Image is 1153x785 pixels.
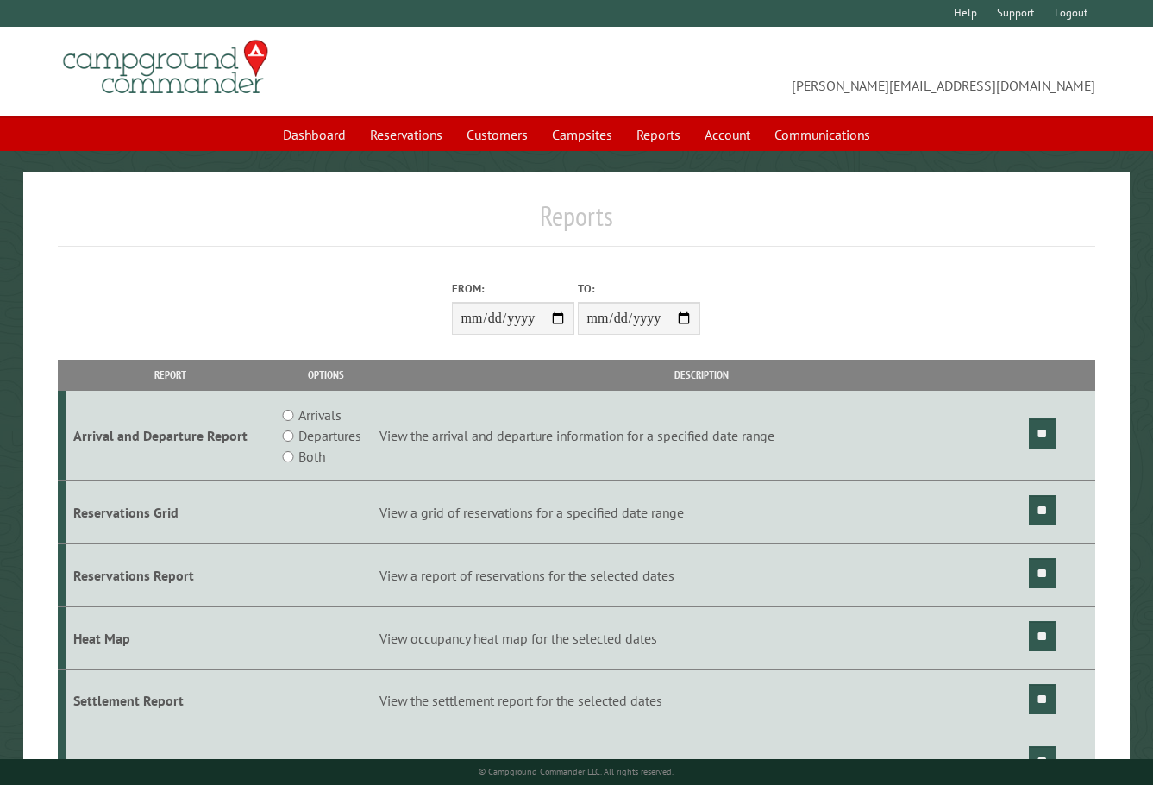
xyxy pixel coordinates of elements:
[376,606,1026,669] td: View occupancy heat map for the selected dates
[376,669,1026,732] td: View the settlement report for the selected dates
[456,118,538,151] a: Customers
[58,34,273,101] img: Campground Commander
[298,405,342,425] label: Arrivals
[577,47,1096,96] span: [PERSON_NAME][EMAIL_ADDRESS][DOMAIN_NAME]
[298,446,325,467] label: Both
[542,118,623,151] a: Campsites
[66,360,275,390] th: Report
[376,360,1026,390] th: Description
[452,280,574,297] label: From:
[298,425,361,446] label: Departures
[626,118,691,151] a: Reports
[66,669,275,732] td: Settlement Report
[273,118,356,151] a: Dashboard
[58,199,1095,247] h1: Reports
[479,766,674,777] small: © Campground Commander LLC. All rights reserved.
[764,118,880,151] a: Communications
[694,118,761,151] a: Account
[578,280,700,297] label: To:
[376,391,1026,481] td: View the arrival and departure information for a specified date range
[66,543,275,606] td: Reservations Report
[376,481,1026,544] td: View a grid of reservations for a specified date range
[66,391,275,481] td: Arrival and Departure Report
[66,606,275,669] td: Heat Map
[360,118,453,151] a: Reservations
[66,481,275,544] td: Reservations Grid
[376,543,1026,606] td: View a report of reservations for the selected dates
[275,360,376,390] th: Options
